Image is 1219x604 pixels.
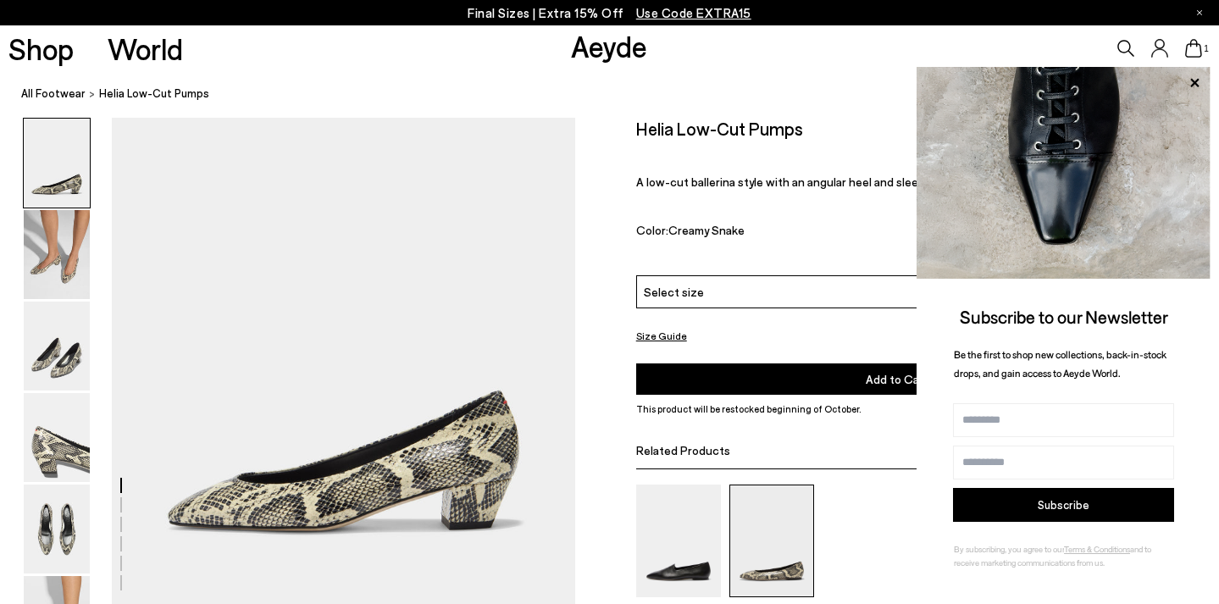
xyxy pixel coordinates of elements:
a: Shop [8,34,74,64]
span: Navigate to /collections/ss25-final-sizes [636,5,751,20]
span: 1 [1202,44,1211,53]
nav: breadcrumb [21,71,1219,118]
p: This product will be restocked beginning of October. [636,402,1158,417]
img: Helia Low-Cut Pumps - Image 4 [24,393,90,482]
p: A low-cut ballerina style with an angular heel and sleek almond-shaped toe that flatters the foot. [636,175,1158,189]
a: 1 [1185,39,1202,58]
div: Color: [636,223,1011,242]
img: Ellie Almond-Toe Flats [729,485,814,597]
span: Subscribe to our Newsletter [960,306,1168,327]
button: Add to Cart [636,363,1158,395]
span: Helia Low-Cut Pumps [99,85,209,103]
span: Add to Cart [866,372,928,386]
a: All Footwear [21,85,86,103]
button: Subscribe [953,488,1174,522]
img: Vanna Almond-Toe Loafers [636,485,721,597]
img: Helia Low-Cut Pumps - Image 2 [24,210,90,299]
span: Creamy Snake [668,223,745,237]
p: Final Sizes | Extra 15% Off [468,3,751,24]
img: Helia Low-Cut Pumps - Image 5 [24,485,90,574]
span: By subscribing, you agree to our [954,544,1064,554]
h2: Helia Low-Cut Pumps [636,118,803,139]
span: Be the first to shop new collections, back-in-stock drops, and gain access to Aeyde World. [954,348,1166,380]
a: Terms & Conditions [1064,544,1130,554]
a: World [108,34,183,64]
a: Aeyde [571,28,647,64]
img: ca3f721fb6ff708a270709c41d776025.jpg [917,67,1211,279]
span: Select size [644,283,704,301]
button: Size Guide [636,325,687,346]
img: Helia Low-Cut Pumps - Image 1 [24,119,90,208]
img: Helia Low-Cut Pumps - Image 3 [24,302,90,391]
span: Related Products [636,443,730,457]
